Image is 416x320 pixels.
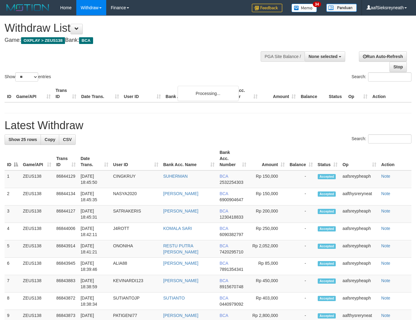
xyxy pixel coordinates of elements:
[111,275,161,293] td: KEVINARDI123
[53,85,79,102] th: Trans ID
[111,258,161,275] td: ALIA88
[14,85,53,102] th: Game/API
[54,147,78,170] th: Trans ID: activate to sort column ascending
[340,147,379,170] th: Op: activate to sort column ascending
[161,147,217,170] th: Bank Acc. Name: activate to sort column ascending
[111,170,161,188] td: CINGKRUY
[78,223,111,240] td: [DATE] 18:42:11
[78,258,111,275] td: [DATE] 18:39:46
[340,170,379,188] td: aafsreypheaph
[370,85,411,102] th: Action
[219,284,243,289] span: Copy 8915670748 to clipboard
[20,275,54,293] td: ZEUS138
[287,293,315,310] td: -
[249,258,287,275] td: Rp 85,000
[20,188,54,205] td: ZEUS138
[54,258,78,275] td: 86843945
[78,205,111,223] td: [DATE] 18:45:31
[260,85,298,102] th: Amount
[381,209,390,213] a: Note
[318,278,336,284] span: Accepted
[249,147,287,170] th: Amount: activate to sort column ascending
[5,37,271,43] h4: Game: Bank:
[305,51,345,62] button: None selected
[287,275,315,293] td: -
[78,240,111,258] td: [DATE] 18:41:21
[9,137,37,142] span: Show 25 rows
[163,243,198,254] a: RESTU PUTRA [PERSON_NAME]
[78,147,111,170] th: Date Trans.: activate to sort column ascending
[219,302,243,307] span: Copy 0440979092 to clipboard
[5,205,20,223] td: 3
[249,205,287,223] td: Rp 200,000
[219,267,243,272] span: Copy 7891354341 to clipboard
[78,293,111,310] td: [DATE] 18:38:34
[20,293,54,310] td: ZEUS138
[381,278,390,283] a: Note
[163,174,188,179] a: SUHERMAN
[79,85,121,102] th: Date Trans.
[368,134,411,144] input: Search:
[222,85,260,102] th: Bank Acc. Number
[178,86,239,101] div: Processing...
[163,296,185,300] a: SUTIANTO
[78,170,111,188] td: [DATE] 18:45:50
[41,134,59,145] a: Copy
[54,240,78,258] td: 86843914
[5,85,14,102] th: ID
[315,147,340,170] th: Status: activate to sort column ascending
[379,147,411,170] th: Action
[163,261,198,266] a: [PERSON_NAME]
[318,244,336,249] span: Accepted
[309,54,338,59] span: None selected
[20,258,54,275] td: ZEUS138
[111,188,161,205] td: NASYA2020
[318,191,336,197] span: Accepted
[20,147,54,170] th: Game/API: activate to sort column ascending
[340,258,379,275] td: aafsreypheaph
[261,51,305,62] div: PGA Site Balance /
[219,197,243,202] span: Copy 6900904647 to clipboard
[219,232,243,237] span: Copy 6090382797 to clipboard
[318,296,336,301] span: Accepted
[54,170,78,188] td: 86844129
[381,226,390,231] a: Note
[381,243,390,248] a: Note
[298,85,326,102] th: Balance
[326,4,357,12] img: panduan.png
[249,293,287,310] td: Rp 403,000
[340,275,379,293] td: aafsreypheaph
[111,223,161,240] td: J4ROTT
[249,223,287,240] td: Rp 250,000
[249,188,287,205] td: Rp 150,000
[381,261,390,266] a: Note
[219,296,228,300] span: BCA
[5,3,51,12] img: MOTION_logo.png
[78,188,111,205] td: [DATE] 18:45:35
[163,209,198,213] a: [PERSON_NAME]
[219,243,228,248] span: BCA
[287,205,315,223] td: -
[318,226,336,231] span: Accepted
[381,313,390,318] a: Note
[5,293,20,310] td: 8
[219,174,228,179] span: BCA
[219,313,228,318] span: BCA
[340,240,379,258] td: aafsreypheaph
[111,240,161,258] td: ONONIHA
[287,147,315,170] th: Balance: activate to sort column ascending
[54,293,78,310] td: 86843872
[249,170,287,188] td: Rp 150,000
[318,174,336,179] span: Accepted
[20,240,54,258] td: ZEUS138
[59,134,76,145] a: CSV
[219,261,228,266] span: BCA
[249,275,287,293] td: Rp 450,000
[219,191,228,196] span: BCA
[54,275,78,293] td: 86843883
[111,293,161,310] td: SUTIANTOJP
[5,223,20,240] td: 4
[287,258,315,275] td: -
[318,313,336,318] span: Accepted
[111,147,161,170] th: User ID: activate to sort column ascending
